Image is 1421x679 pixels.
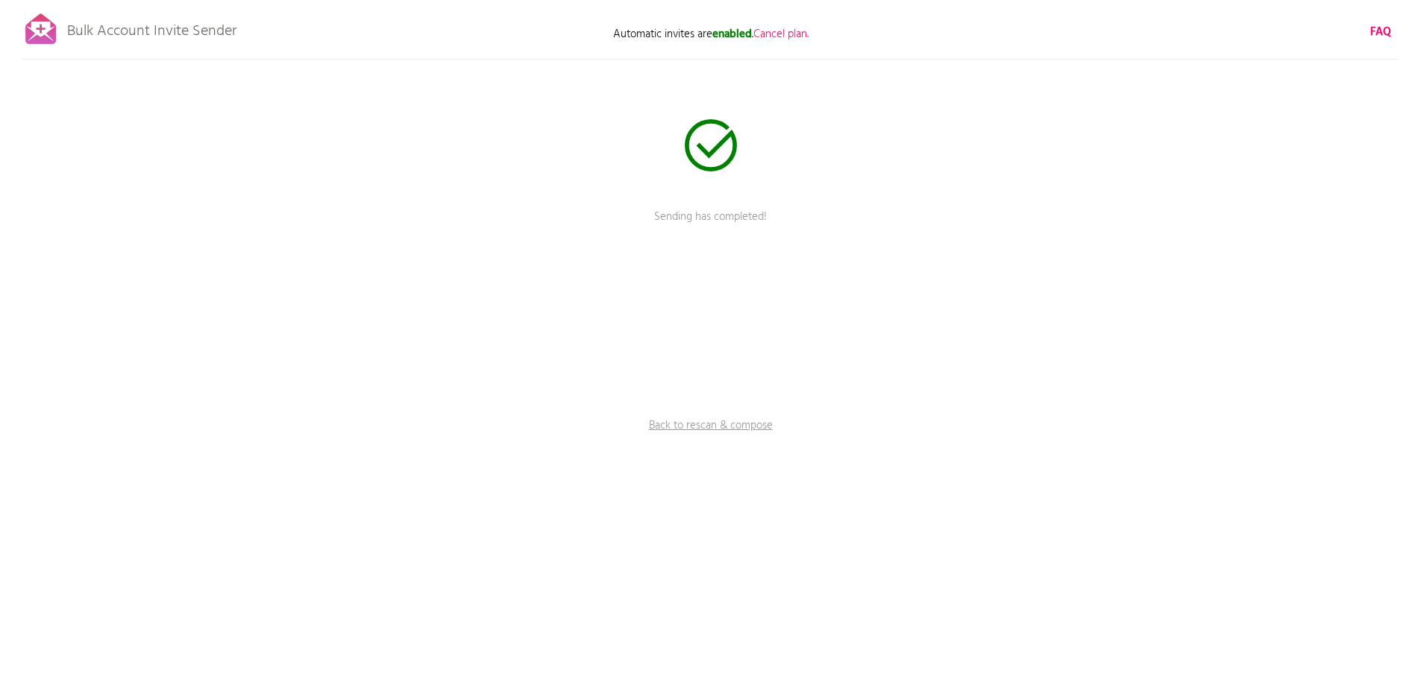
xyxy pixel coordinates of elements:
[67,9,236,46] p: Bulk Account Invite Sender
[487,417,935,455] a: Back to rescan & compose
[753,25,809,43] span: Cancel plan.
[712,25,752,43] b: enabled
[1370,24,1391,40] a: FAQ
[562,26,860,42] p: Automatic invites are .
[487,209,935,246] p: Sending has completed!
[1370,23,1391,41] b: FAQ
